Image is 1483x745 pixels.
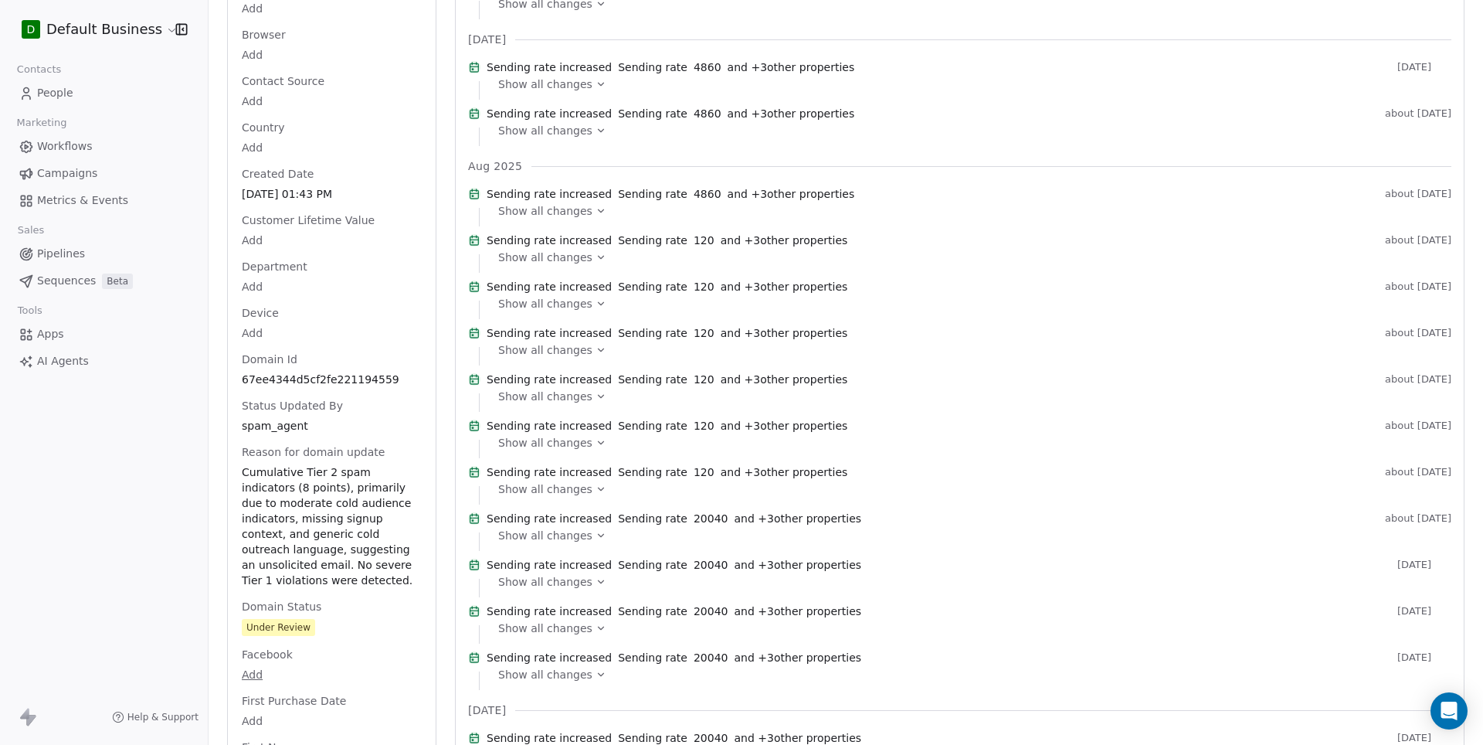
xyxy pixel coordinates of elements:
a: Show all changes [498,621,1441,636]
span: Show all changes [498,296,592,311]
span: Sending rate increased [487,372,612,387]
span: and + 3 other properties [735,650,862,665]
span: Show all changes [498,389,592,404]
span: Campaigns [37,165,97,182]
span: Sending rate increased [487,186,612,202]
span: Facebook [239,647,296,662]
a: Show all changes [498,481,1441,497]
button: DDefault Business [19,16,165,43]
span: Sending rate [618,233,687,248]
span: [DATE] [1397,605,1451,617]
span: Sending rate increased [487,325,612,341]
a: Show all changes [498,203,1441,219]
span: Sending rate [618,418,687,434]
span: Add [242,233,422,248]
a: Show all changes [498,123,1441,138]
span: Show all changes [498,203,592,219]
span: 67ee4344d5cf2fe221194559 [242,372,422,387]
a: Show all changes [498,389,1441,404]
a: Show all changes [498,667,1441,682]
span: 20040 [694,604,728,619]
span: Sending rate increased [487,650,612,665]
span: Add [242,325,422,341]
span: and + 3 other properties [721,418,848,434]
span: about [DATE] [1385,373,1451,386]
span: and + 3 other properties [728,106,855,121]
span: and + 3 other properties [728,186,855,202]
span: 120 [694,418,714,434]
span: Sending rate increased [487,557,612,573]
span: 120 [694,464,714,480]
span: Show all changes [498,667,592,682]
span: and + 3 other properties [721,325,848,341]
span: and + 3 other properties [721,233,848,248]
span: [DATE] [468,32,506,47]
span: [DATE] 01:43 PM [242,186,422,202]
span: Show all changes [498,77,592,92]
span: Domain Id [239,352,300,367]
span: Sending rate [618,60,687,75]
span: Default Business [46,19,162,39]
span: Apps [37,326,64,342]
a: Show all changes [498,574,1441,590]
span: Sending rate increased [487,464,612,480]
span: [DATE] [1397,61,1451,73]
span: and + 3 other properties [728,60,855,75]
a: People [12,80,195,106]
span: Sending rate [618,464,687,480]
span: Country [239,120,288,135]
span: D [27,22,36,37]
span: Workflows [37,138,93,155]
span: Contacts [10,58,68,81]
span: Show all changes [498,621,592,636]
span: [DATE] [1397,651,1451,664]
a: Apps [12,321,195,347]
span: 4860 [694,186,721,202]
span: Sales [11,219,51,242]
span: 120 [694,372,714,387]
span: Show all changes [498,481,592,497]
span: People [37,85,73,101]
span: and + 3 other properties [735,604,862,619]
a: Show all changes [498,342,1441,358]
span: Sending rate [618,106,687,121]
span: Sending rate [618,372,687,387]
span: 20040 [694,650,728,665]
div: Open Intercom Messenger [1430,692,1468,730]
span: and + 3 other properties [735,511,862,526]
span: Add [242,47,422,63]
span: about [DATE] [1385,234,1451,247]
span: Add [242,94,422,109]
span: Customer Lifetime Value [239,213,378,228]
span: Show all changes [498,123,592,138]
span: and + 3 other properties [721,464,848,480]
span: 120 [694,233,714,248]
span: AI Agents [37,353,89,369]
span: Metrics & Events [37,192,128,209]
span: Sending rate [618,279,687,294]
span: Show all changes [498,342,592,358]
span: 20040 [694,557,728,573]
span: Sending rate [618,186,687,202]
a: Workflows [12,134,195,159]
span: Show all changes [498,250,592,265]
span: about [DATE] [1385,107,1451,120]
span: 120 [694,325,714,341]
span: Add [242,1,422,16]
span: spam_agent [242,418,422,434]
span: Sending rate [618,511,687,526]
span: about [DATE] [1385,327,1451,339]
a: Metrics & Events [12,188,195,213]
span: Help & Support [127,711,199,723]
span: about [DATE] [1385,466,1451,478]
span: Sending rate [618,557,687,573]
span: [DATE] [1397,732,1451,744]
a: Help & Support [112,711,199,723]
span: Domain Status [239,599,324,614]
span: Sending rate increased [487,106,612,121]
span: 4860 [694,106,721,121]
span: and + 3 other properties [721,372,848,387]
span: Add [242,667,422,682]
span: and + 3 other properties [721,279,848,294]
span: Browser [239,27,289,43]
